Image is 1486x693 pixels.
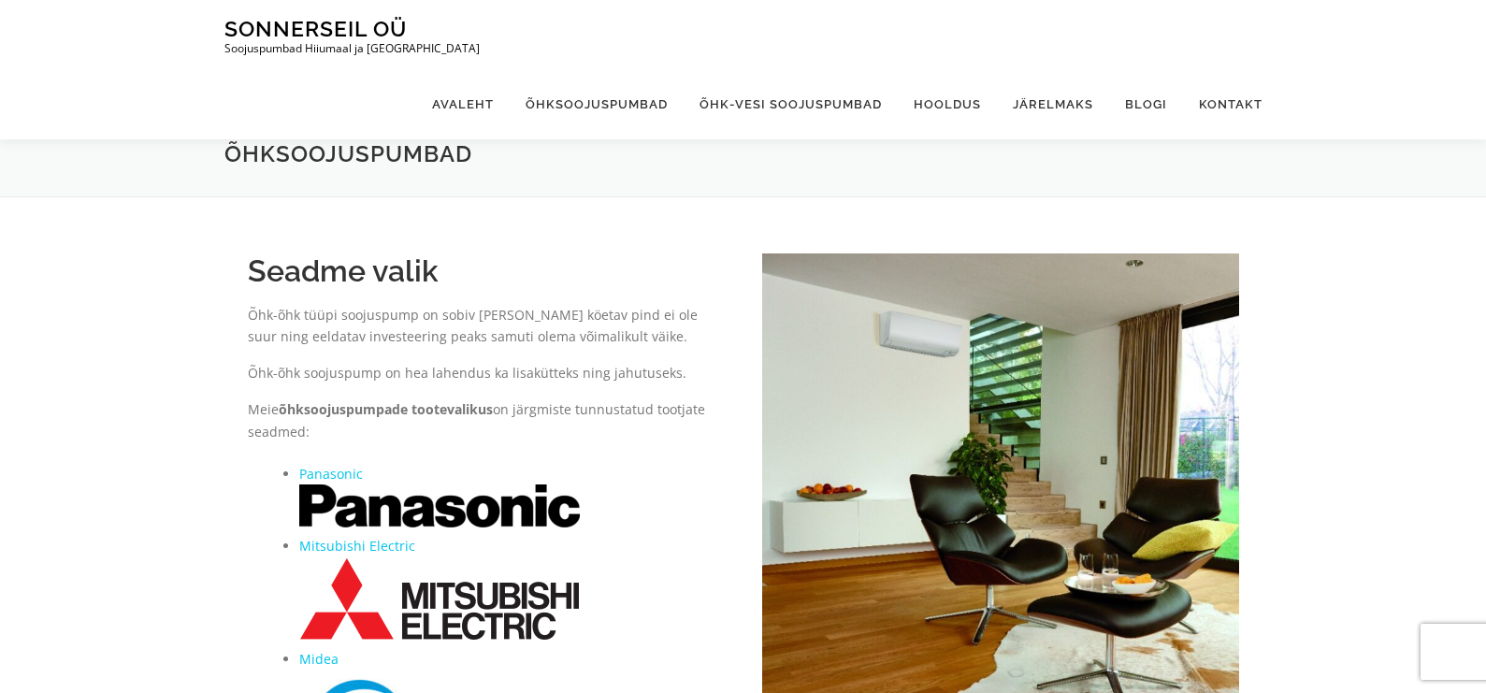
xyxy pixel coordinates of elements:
a: Järelmaks [997,69,1109,139]
a: Sonnerseil OÜ [224,16,407,41]
a: Kontakt [1183,69,1262,139]
a: Õhk-vesi soojuspumbad [684,69,898,139]
p: Õhk-õhk soojuspump on hea lahendus ka lisakütteks ning jahutuseks. [248,362,725,384]
a: Avaleht [416,69,510,139]
a: Panasonic [299,465,363,483]
strong: õhksoojuspumpade tootevalikus [279,400,493,418]
p: Õhk-õhk tüüpi soojuspump on sobiv [PERSON_NAME] köetav pind ei ole suur ning eeldatav investeerin... [248,304,725,349]
p: Soojuspumbad Hiiumaal ja [GEOGRAPHIC_DATA] [224,42,480,55]
a: Hooldus [898,69,997,139]
a: Midea [299,650,339,668]
a: Mitsubishi Electric [299,537,415,555]
a: Õhksoojuspumbad [510,69,684,139]
p: Meie on järgmiste tunnustatud tootjate seadmed: [248,398,725,443]
h2: Seadme valik [248,253,725,289]
a: Blogi [1109,69,1183,139]
h1: Õhksoojuspumbad [224,139,1262,168]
